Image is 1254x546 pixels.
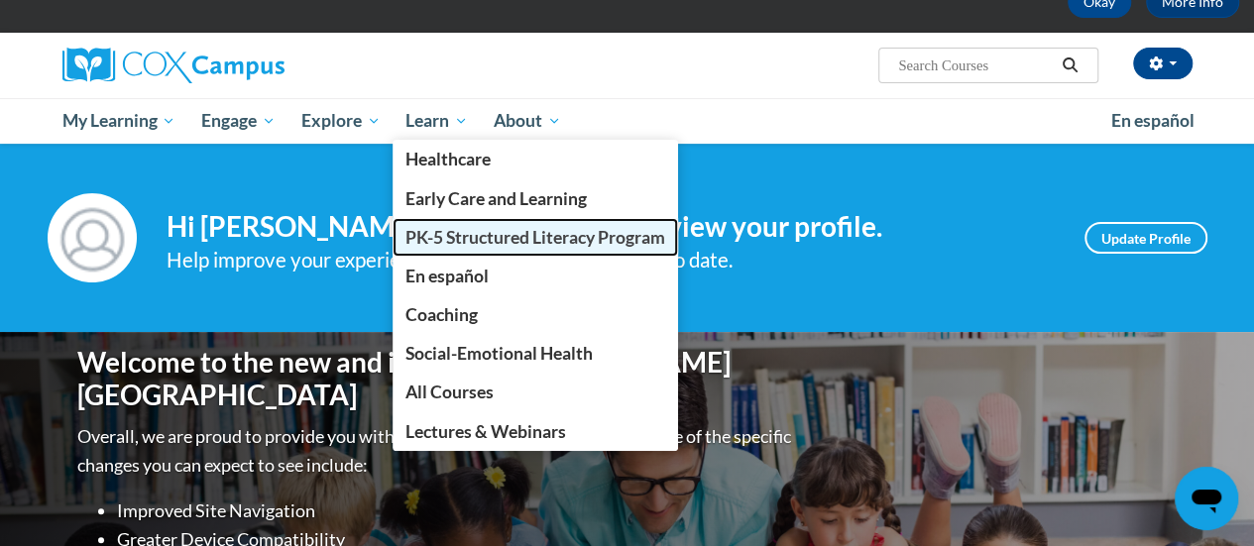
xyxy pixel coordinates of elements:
h1: Welcome to the new and improved [PERSON_NAME][GEOGRAPHIC_DATA] [77,346,796,412]
a: Early Care and Learning [393,179,678,218]
iframe: Button to launch messaging window [1175,467,1238,530]
a: En español [1098,100,1207,142]
a: Healthcare [393,140,678,178]
a: Explore [288,98,394,144]
span: Early Care and Learning [405,188,587,209]
span: Healthcare [405,149,491,169]
span: PK-5 Structured Literacy Program [405,227,665,248]
a: Social-Emotional Health [393,334,678,373]
a: Learn [393,98,481,144]
div: Help improve your experience by keeping your profile up to date. [167,244,1055,276]
a: En español [393,257,678,295]
a: Cox Campus [62,48,419,83]
span: Learn [405,109,468,133]
span: En español [405,266,489,286]
a: Engage [188,98,288,144]
a: Update Profile [1084,222,1207,254]
a: About [481,98,574,144]
img: Profile Image [48,193,137,282]
a: My Learning [50,98,189,144]
span: Coaching [405,304,478,325]
span: Explore [301,109,381,133]
p: Overall, we are proud to provide you with a more streamlined experience. Some of the specific cha... [77,422,796,480]
img: Cox Campus [62,48,285,83]
span: My Learning [61,109,175,133]
li: Improved Site Navigation [117,496,796,525]
a: Lectures & Webinars [393,412,678,451]
h4: Hi [PERSON_NAME]! Take a minute to review your profile. [167,210,1055,244]
input: Search Courses [896,54,1055,77]
a: All Courses [393,373,678,411]
span: Lectures & Webinars [405,421,566,442]
span: All Courses [405,382,494,402]
span: About [494,109,561,133]
button: Search [1055,54,1084,77]
span: En español [1111,110,1195,131]
a: PK-5 Structured Literacy Program [393,218,678,257]
span: Social-Emotional Health [405,343,593,364]
button: Account Settings [1133,48,1193,79]
div: Main menu [48,98,1207,144]
span: Engage [201,109,276,133]
a: Coaching [393,295,678,334]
